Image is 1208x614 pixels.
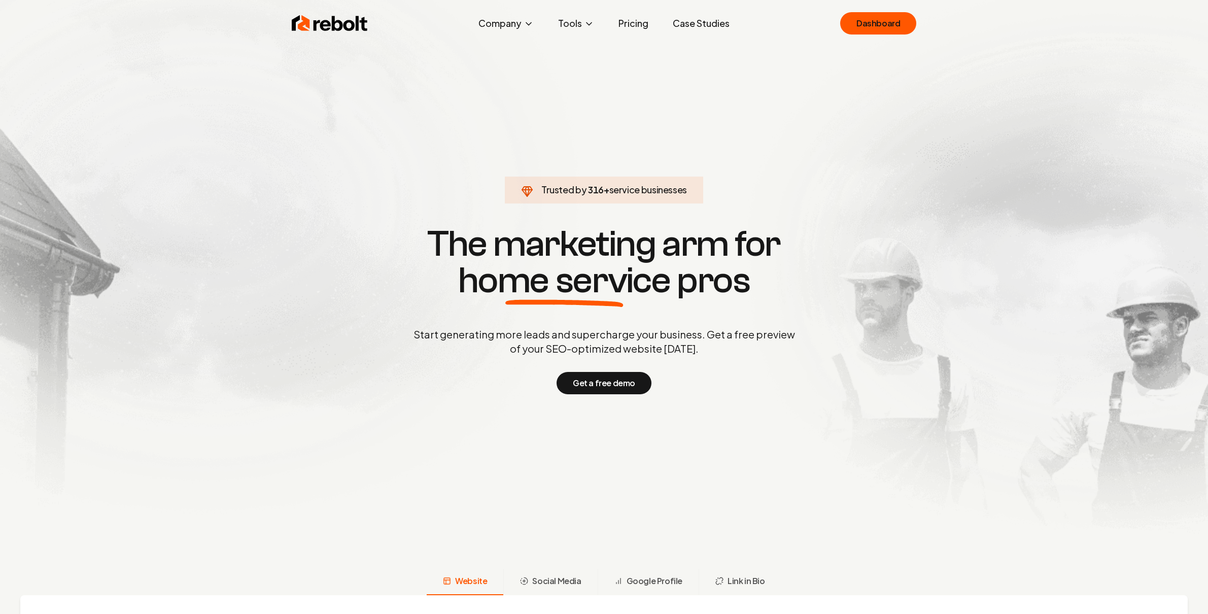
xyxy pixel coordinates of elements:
[292,13,368,33] img: Rebolt Logo
[728,575,765,587] span: Link in Bio
[470,13,542,33] button: Company
[455,575,487,587] span: Website
[588,183,604,197] span: 316
[665,13,738,33] a: Case Studies
[598,569,699,595] button: Google Profile
[840,12,916,35] a: Dashboard
[411,327,797,356] p: Start generating more leads and supercharge your business. Get a free preview of your SEO-optimiz...
[557,372,651,394] button: Get a free demo
[541,184,586,195] span: Trusted by
[427,569,503,595] button: Website
[604,184,609,195] span: +
[610,13,657,33] a: Pricing
[550,13,602,33] button: Tools
[532,575,581,587] span: Social Media
[458,262,671,299] span: home service
[609,184,687,195] span: service businesses
[503,569,597,595] button: Social Media
[361,226,848,299] h1: The marketing arm for pros
[627,575,682,587] span: Google Profile
[699,569,781,595] button: Link in Bio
